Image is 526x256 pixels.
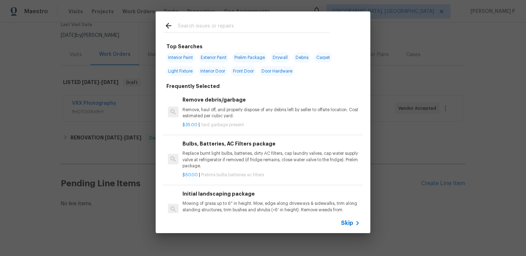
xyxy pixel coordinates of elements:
span: Door Hardware [259,66,294,76]
input: Search issues or repairs [178,21,330,32]
span: Carpet [314,53,332,63]
span: $50.00 [182,173,198,177]
span: Interior Door [198,66,227,76]
h6: Initial landscaping package [182,190,360,198]
span: Yard garbage present [201,123,244,127]
span: Interior Paint [166,53,195,63]
span: Prelim Package [232,53,267,63]
span: Prelims bulbs batteries ac filters [201,173,264,177]
span: Front Door [231,66,256,76]
h6: Remove debris/garbage [182,96,360,104]
p: Replace burnt light bulbs, batteries, dirty AC filters, cap laundry valves, cap water supply valv... [182,151,360,169]
span: $35.00 [182,123,198,127]
h6: Frequently Selected [166,82,220,90]
span: Drywall [271,53,290,63]
span: Debris [293,53,311,63]
span: Exterior Paint [199,53,229,63]
p: | [182,122,360,128]
p: Mowing of grass up to 6" in height. Mow, edge along driveways & sidewalks, trim along standing st... [182,201,360,219]
p: Remove, haul off, and properly dispose of any debris left by seller to offsite location. Cost est... [182,107,360,119]
h6: Top Searches [166,43,203,50]
h6: Bulbs, Batteries, AC Filters package [182,140,360,148]
p: | [182,172,360,178]
span: Skip [341,220,353,227]
span: Light Fixture [166,66,195,76]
